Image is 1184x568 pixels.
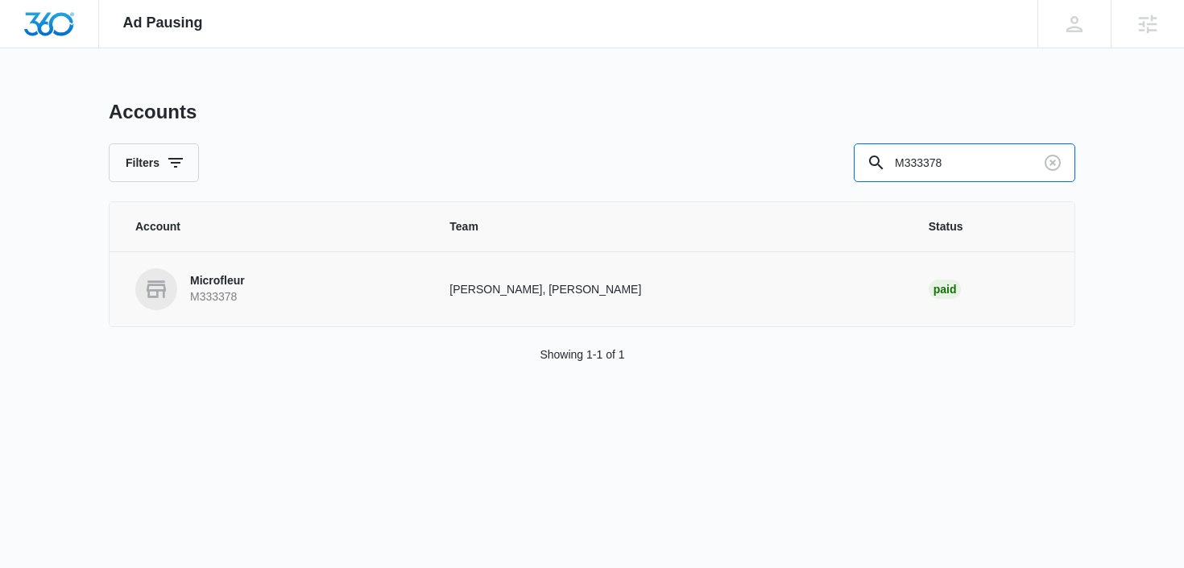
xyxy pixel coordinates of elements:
span: Status [929,218,1049,235]
button: Filters [109,143,199,182]
img: logo_orange.svg [26,26,39,39]
img: website_grey.svg [26,42,39,55]
span: Ad Pausing [123,15,203,31]
div: Keywords by Traffic [178,95,271,106]
span: Team [449,218,889,235]
p: Showing 1-1 of 1 [540,346,624,363]
a: MicrofleurM333378 [135,268,411,310]
div: v 4.0.25 [45,26,79,39]
button: Clear [1040,150,1066,176]
h1: Accounts [109,100,197,124]
p: Microfleur [190,273,245,289]
div: Paid [929,280,962,299]
img: tab_domain_overview_orange.svg [43,93,56,106]
p: [PERSON_NAME], [PERSON_NAME] [449,281,889,298]
p: M333378 [190,289,245,305]
img: tab_keywords_by_traffic_grey.svg [160,93,173,106]
input: Search By Account Number [854,143,1075,182]
span: Account [135,218,411,235]
div: Domain Overview [61,95,144,106]
div: Domain: [DOMAIN_NAME] [42,42,177,55]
